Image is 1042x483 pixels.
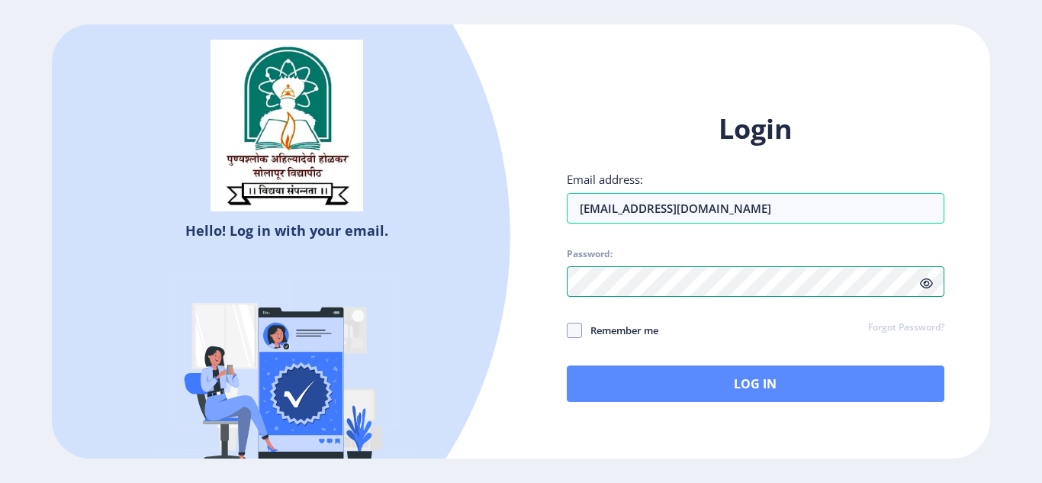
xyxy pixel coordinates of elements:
img: sulogo.png [211,40,363,212]
button: Log In [567,365,944,402]
a: Forgot Password? [868,321,944,335]
span: Remember me [582,321,658,340]
label: Password: [567,248,613,260]
input: Email address [567,193,944,224]
label: Email address: [567,172,643,187]
h1: Login [567,111,944,147]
